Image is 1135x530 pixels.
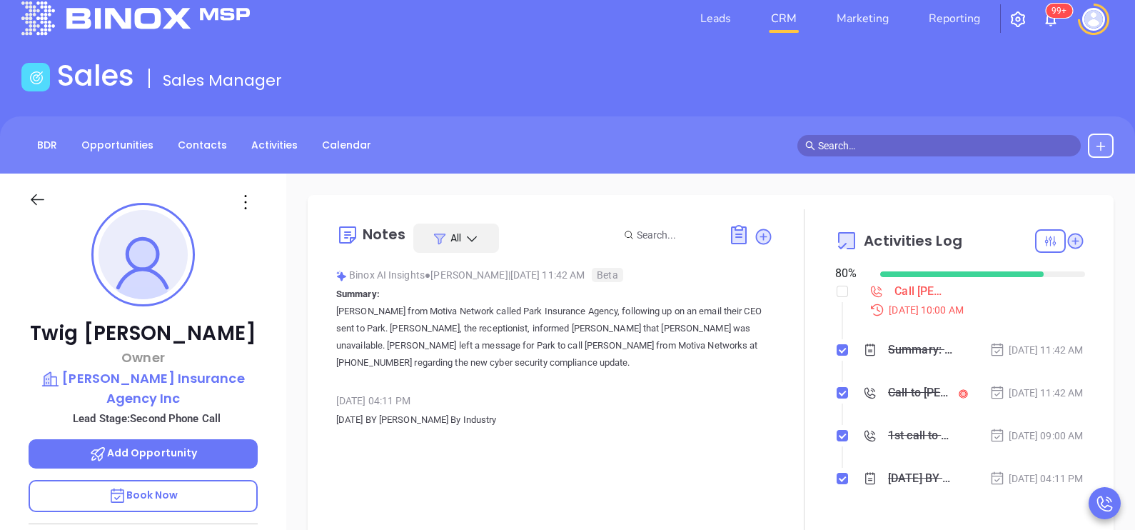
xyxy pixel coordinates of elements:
span: Activities Log [864,234,962,248]
div: [DATE] 10:00 AM [861,302,1085,318]
div: [DATE] BY [PERSON_NAME] By Industry [888,468,952,489]
img: iconNotification [1042,11,1059,28]
a: Activities [243,134,306,157]
div: Call to [PERSON_NAME] [888,382,952,404]
div: 1st call to MA INS lead [888,425,952,446]
sup: 100 [1046,4,1072,18]
img: svg%3e [336,271,347,281]
img: logo [21,1,250,35]
p: [DATE] BY [PERSON_NAME] By Industry [336,411,773,429]
a: Leads [695,4,737,33]
b: Summary: [336,289,380,299]
div: [DATE] 11:42 AM [989,342,1084,358]
a: BDR [29,134,66,157]
div: Summary: [PERSON_NAME] from Motiva Network called Park Insurance Agency, following up on an email... [888,339,952,361]
a: CRM [765,4,802,33]
div: [DATE] 11:42 AM [989,385,1084,401]
a: Marketing [831,4,894,33]
img: profile-user [99,210,188,299]
div: [DATE] 04:11 PM [989,471,1084,486]
span: Add Opportunity [89,446,198,460]
a: Contacts [169,134,236,157]
span: All [450,231,461,245]
p: [PERSON_NAME] from Motiva Network called Park Insurance Agency, following up on an email their CE... [336,303,773,371]
p: Twig [PERSON_NAME] [29,321,258,346]
div: Notes [363,227,406,241]
a: Opportunities [73,134,162,157]
span: Beta [592,268,622,282]
img: iconSetting [1009,11,1026,28]
span: Sales Manager [163,69,282,91]
div: Call [PERSON_NAME] to follow up [894,281,942,302]
div: 80 % [835,265,862,282]
a: [PERSON_NAME] Insurance Agency Inc [29,369,258,408]
p: Lead Stage: Second Phone Call [36,409,258,428]
input: Search... [637,227,712,243]
div: [DATE] 04:11 PM [336,390,773,411]
input: Search… [818,138,1074,154]
span: ● [425,269,431,281]
a: Calendar [313,134,380,157]
a: Reporting [923,4,986,33]
p: Owner [29,348,258,367]
div: Binox AI Insights [PERSON_NAME] | [DATE] 11:42 AM [336,264,773,286]
img: user [1082,8,1105,31]
h1: Sales [57,59,134,93]
span: search [805,141,815,151]
div: [DATE] 09:00 AM [989,428,1084,444]
span: Book Now [109,488,178,502]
